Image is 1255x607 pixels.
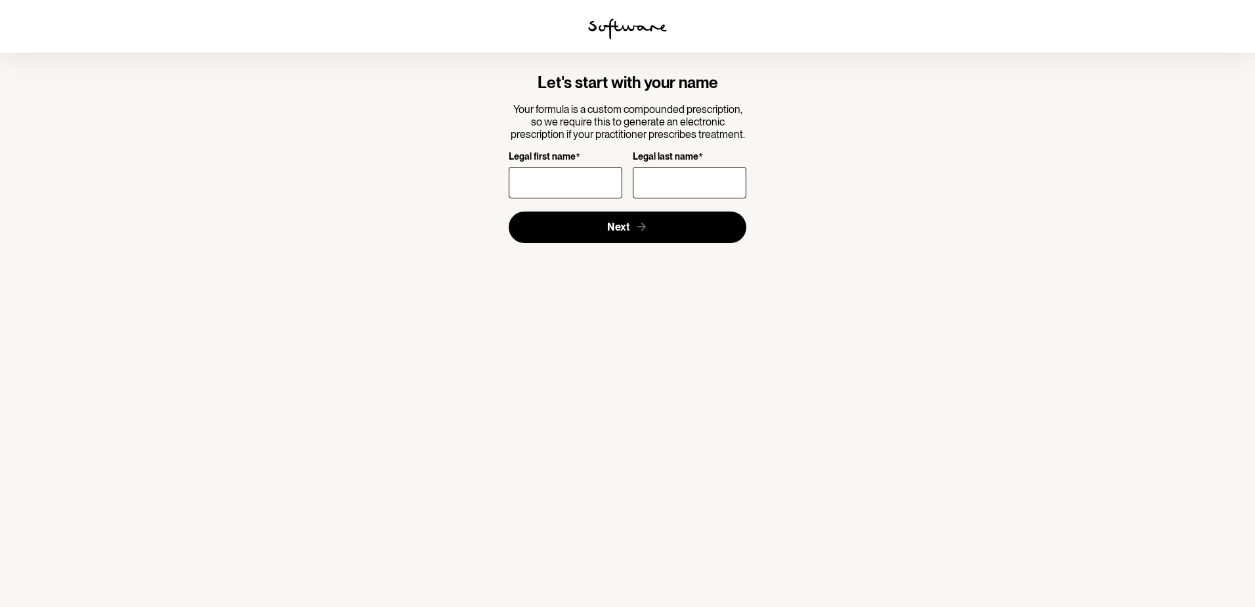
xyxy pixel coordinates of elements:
button: Next [509,212,747,243]
h4: Let's start with your name [509,74,747,93]
img: software logo [588,18,667,39]
p: Legal first name [509,151,576,164]
p: Your formula is a custom compounded prescription, so we require this to generate an electronic pr... [509,103,747,141]
span: Next [607,221,629,233]
p: Legal last name [633,151,698,164]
